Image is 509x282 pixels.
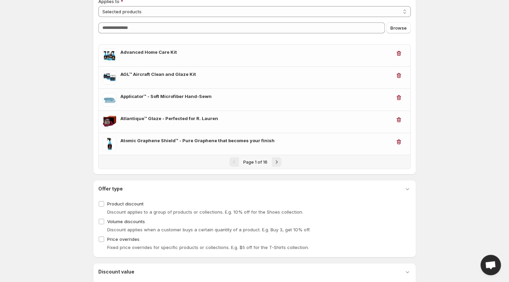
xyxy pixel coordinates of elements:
[120,93,391,100] h3: Applicator™ - Soft Microfiber Hand-Sewn
[107,236,139,242] span: Price overrides
[107,219,145,224] span: Volume discounts
[120,49,391,55] h3: Advanced Home Care Kit
[99,155,410,169] nav: Pagination
[120,71,391,78] h3: AGL™ Aircraft Clean and Glaze Kit
[107,209,303,215] span: Discount applies to a group of products or collections. E.g. 10% off for the Shoes collection.
[98,268,134,275] h3: Discount value
[107,227,310,232] span: Discount applies when a customer buys a certain quantity of a product. E.g. Buy 3, get 10% off.
[390,24,407,31] span: Browse
[243,160,267,165] span: Page 1 of 16
[480,255,501,275] a: Open chat
[107,201,144,206] span: Product discount
[386,22,411,33] button: Browse
[107,245,309,250] span: Fixed price overrides for specific products or collections. E.g. $5 off for the T-Shirts collection.
[272,157,281,167] button: Next
[98,185,123,192] h3: Offer type
[120,115,391,122] h3: Atlantique™ Glaze - Perfected for R. Lauren
[120,137,391,144] h3: Atomic Graphene Shield™ - Pure Graphene that becomes your finish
